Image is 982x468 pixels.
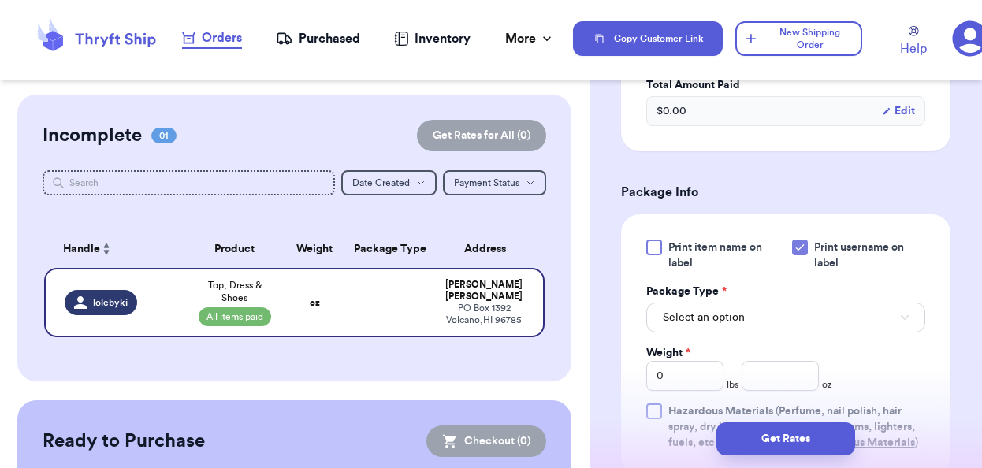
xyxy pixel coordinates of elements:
span: $ 0.00 [657,103,686,119]
label: Total Amount Paid [646,77,925,93]
button: New Shipping Order [735,21,862,56]
th: Weight [285,230,344,268]
span: Print item name on label [668,240,783,271]
span: Select an option [663,310,745,325]
th: Product [184,230,285,268]
div: PO Box 1392 Volcano , HI 96785 [444,303,524,326]
a: Purchased [276,29,360,48]
a: Help [900,26,927,58]
label: Weight [646,345,690,361]
button: Select an option [646,303,925,332]
button: Get Rates [716,422,855,455]
button: Date Created [341,170,437,195]
span: lbs [727,378,738,391]
span: All items paid [199,307,271,326]
span: (Perfume, nail polish, hair spray, dry ice, lithium batteries, firearms, lighters, fuels, etc. ) [668,406,918,448]
a: Inventory [394,29,471,48]
h2: Ready to Purchase [43,429,205,454]
button: Get Rates for All (0) [417,120,546,151]
span: Hazardous Materials [668,406,773,417]
span: Help [900,39,927,58]
span: oz [822,378,832,391]
span: lolebyki [93,296,128,309]
button: Edit [882,103,915,119]
th: Package Type [344,230,434,268]
h2: Incomplete [43,123,142,148]
button: Copy Customer Link [573,21,723,56]
button: Payment Status [443,170,546,195]
span: Handle [63,241,100,258]
div: Orders [182,28,242,47]
th: Address [434,230,545,268]
span: Date Created [352,178,410,188]
a: Orders [182,28,242,49]
span: 01 [151,128,177,143]
div: [PERSON_NAME] [PERSON_NAME] [444,279,524,303]
div: More [505,29,555,48]
strong: oz [310,298,320,307]
label: Package Type [646,284,727,299]
input: Search [43,170,335,195]
span: Payment Status [454,178,519,188]
span: Print username on label [814,240,925,271]
h3: Package Info [621,183,950,202]
span: Top, Dress & Shoes [194,279,275,304]
button: Checkout (0) [426,425,546,457]
button: Sort ascending [100,240,113,258]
